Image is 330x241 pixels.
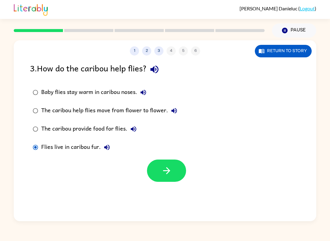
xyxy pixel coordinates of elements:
[127,123,140,135] button: The caribou provide food for flies.
[41,86,149,99] div: Baby flies stay warm in caribou noses.
[101,141,113,153] button: Flies live in caribou fur.
[137,86,149,99] button: Baby flies stay warm in caribou noses.
[240,5,316,11] div: ( )
[130,46,139,56] button: 1
[272,23,316,38] button: Pause
[168,105,180,117] button: The caribou help flies move from flower to flower.
[30,62,300,77] div: 3 . How do the caribou help flies?
[41,123,140,135] div: The caribou provide food for flies.
[14,2,48,16] img: Literably
[142,46,151,56] button: 2
[154,46,163,56] button: 3
[240,5,298,11] span: [PERSON_NAME] Danieluc
[41,105,180,117] div: The caribou help flies move from flower to flower.
[255,45,312,57] button: Return to story
[300,5,315,11] a: Logout
[41,141,113,153] div: Flies live in caribou fur.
